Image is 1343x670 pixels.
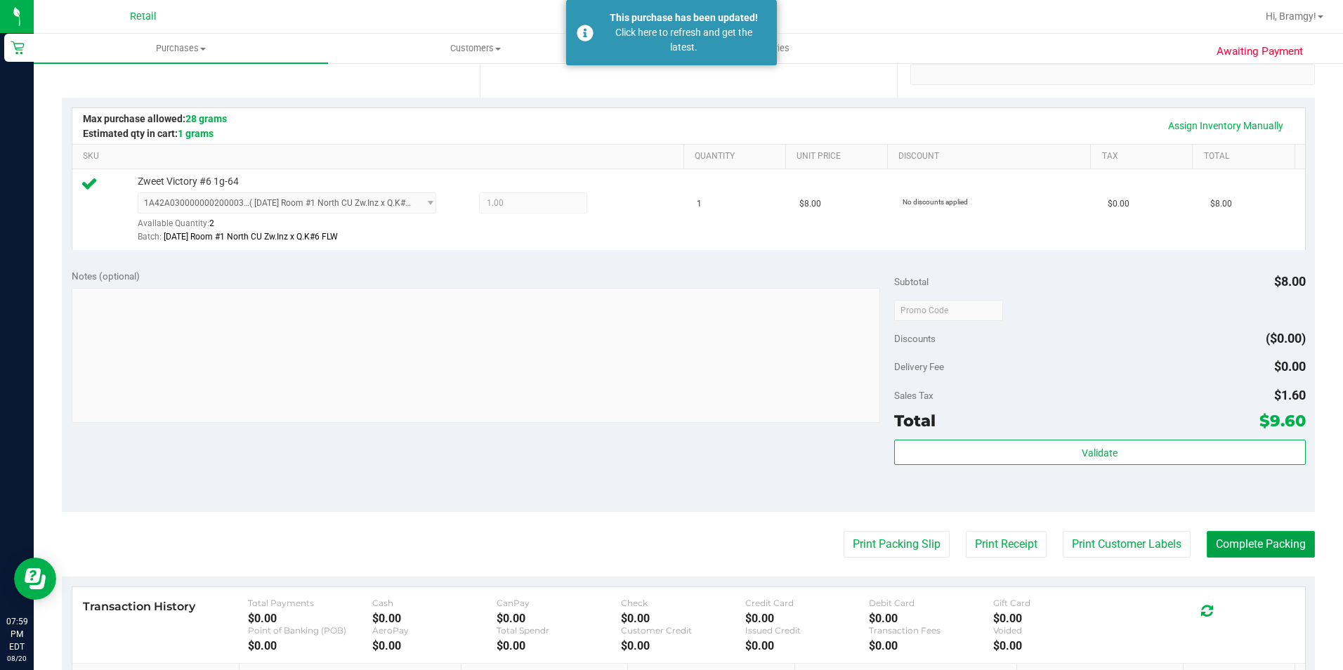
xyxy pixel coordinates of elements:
a: Quantity [695,151,780,162]
span: Delivery Fee [894,361,944,372]
div: Click here to refresh and get the latest. [601,25,766,55]
div: Voided [993,625,1118,636]
span: Estimated qty in cart: [83,128,214,139]
span: $8.00 [1210,197,1232,211]
span: $0.00 [1108,197,1129,211]
span: Max purchase allowed: [83,113,227,124]
div: $0.00 [621,639,745,652]
span: Batch: [138,232,162,242]
div: Gift Card [993,598,1118,608]
button: Print Packing Slip [844,531,950,558]
span: $9.60 [1259,411,1306,431]
span: 1 [697,197,702,211]
button: Validate [894,440,1306,465]
span: $8.00 [1274,274,1306,289]
span: Subtotal [894,276,929,287]
button: Complete Packing [1207,531,1315,558]
div: Point of Banking (POB) [248,625,372,636]
div: $0.00 [248,612,372,625]
p: 07:59 PM EDT [6,615,27,653]
span: Hi, Bramgy! [1266,11,1316,22]
span: 28 grams [185,113,227,124]
a: Customers [328,34,622,63]
div: Customer Credit [621,625,745,636]
div: This purchase has been updated! [601,11,766,25]
a: Tax [1102,151,1187,162]
span: Validate [1082,447,1118,459]
div: Total Payments [248,598,372,608]
span: No discounts applied [903,198,968,206]
button: Print Receipt [966,531,1047,558]
div: $0.00 [372,612,497,625]
div: Available Quantity: [138,214,452,241]
div: $0.00 [372,639,497,652]
div: Credit Card [745,598,870,608]
input: Promo Code [894,300,1003,321]
span: Total [894,411,936,431]
div: $0.00 [869,612,993,625]
div: Issued Credit [745,625,870,636]
span: Discounts [894,326,936,351]
span: [DATE] Room #1 North CU Zw.Inz x Q.K#6 FLW [164,232,338,242]
span: Purchases [34,42,328,55]
a: Unit Price [797,151,882,162]
span: Awaiting Payment [1217,44,1303,60]
span: Notes (optional) [72,270,140,282]
a: Assign Inventory Manually [1159,114,1292,138]
iframe: Resource center [14,558,56,600]
inline-svg: Retail [11,41,25,55]
div: $0.00 [248,639,372,652]
div: CanPay [497,598,621,608]
span: Customers [329,42,622,55]
p: 08/20 [6,653,27,664]
span: Sales Tax [894,390,933,401]
a: SKU [83,151,678,162]
div: $0.00 [993,612,1118,625]
div: $0.00 [745,639,870,652]
div: Transaction Fees [869,625,993,636]
a: Total [1204,151,1289,162]
span: Retail [130,11,157,22]
span: Zweet Victory #6 1g-64 [138,175,239,188]
div: AeroPay [372,625,497,636]
span: 1 grams [178,128,214,139]
div: $0.00 [869,639,993,652]
div: Total Spendr [497,625,621,636]
a: Discount [898,151,1085,162]
span: $1.60 [1274,388,1306,402]
div: Check [621,598,745,608]
div: $0.00 [497,612,621,625]
div: $0.00 [745,612,870,625]
div: Debit Card [869,598,993,608]
div: Cash [372,598,497,608]
div: $0.00 [621,612,745,625]
div: $0.00 [993,639,1118,652]
span: ($0.00) [1266,331,1306,346]
div: $0.00 [497,639,621,652]
span: $8.00 [799,197,821,211]
button: Print Customer Labels [1063,531,1191,558]
span: 2 [209,218,214,228]
a: Purchases [34,34,328,63]
span: $0.00 [1274,359,1306,374]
